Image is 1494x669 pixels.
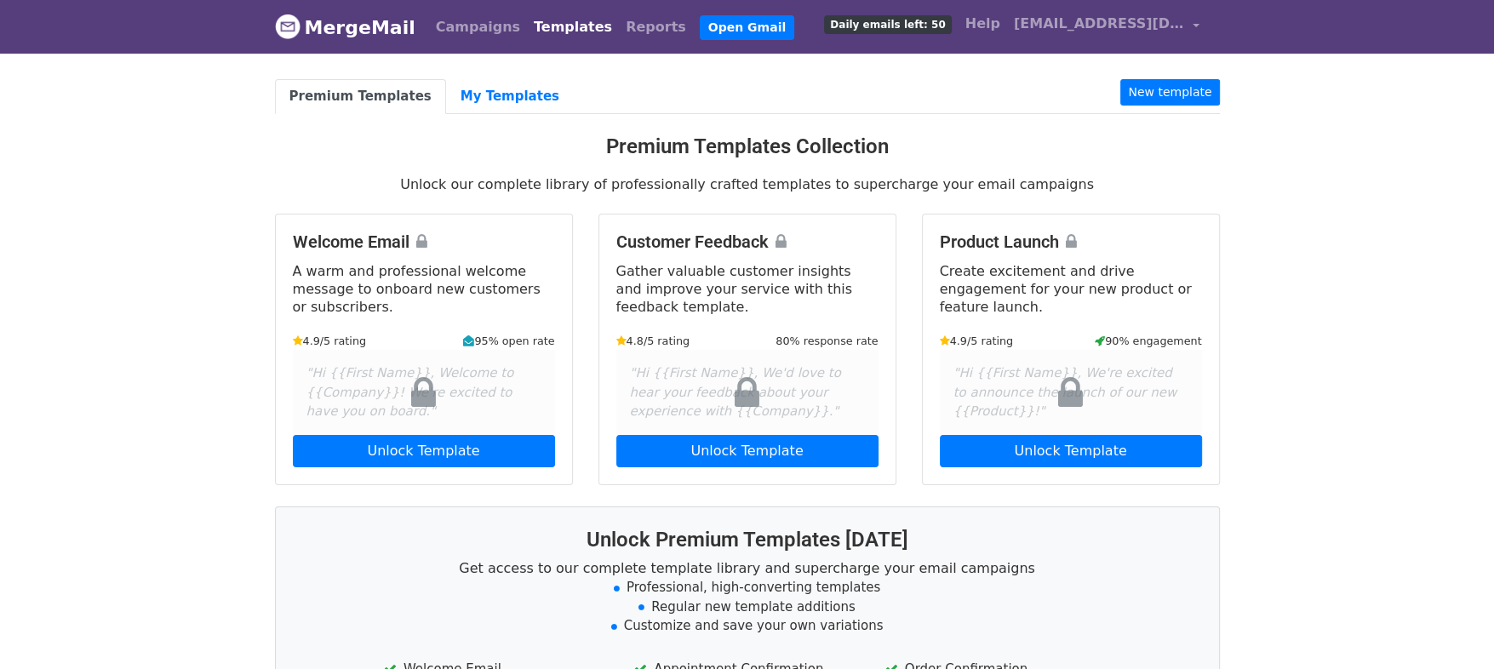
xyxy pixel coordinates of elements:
small: 95% open rate [463,333,554,349]
a: New template [1120,79,1219,106]
p: Unlock our complete library of professionally crafted templates to supercharge your email campaigns [275,175,1220,193]
a: Open Gmail [700,15,794,40]
small: 4.9/5 rating [293,333,367,349]
a: Templates [527,10,619,44]
small: 80% response rate [776,333,878,349]
a: Unlock Template [616,435,879,467]
a: [EMAIL_ADDRESS][DOMAIN_NAME] [1007,7,1206,47]
li: Regular new template additions [296,598,1199,617]
a: Unlock Template [940,435,1202,467]
img: MergeMail logo [275,14,301,39]
h3: Premium Templates Collection [275,134,1220,159]
a: Premium Templates [275,79,446,114]
a: Daily emails left: 50 [817,7,958,41]
p: Gather valuable customer insights and improve your service with this feedback template. [616,262,879,316]
h3: Unlock Premium Templates [DATE] [296,528,1199,552]
a: Unlock Template [293,435,555,467]
small: 90% engagement [1095,333,1202,349]
div: "Hi {{First Name}}, We'd love to hear your feedback about your experience with {{Company}}." [616,350,879,435]
p: Get access to our complete template library and supercharge your email campaigns [296,559,1199,577]
div: "Hi {{First Name}}, We're excited to announce the launch of our new {{Product}}!" [940,350,1202,435]
li: Professional, high-converting templates [296,578,1199,598]
li: Customize and save your own variations [296,616,1199,636]
a: Reports [619,10,693,44]
p: Create excitement and drive engagement for your new product or feature launch. [940,262,1202,316]
h4: Product Launch [940,232,1202,252]
span: Daily emails left: 50 [824,15,951,34]
small: 4.9/5 rating [940,333,1014,349]
p: A warm and professional welcome message to onboard new customers or subscribers. [293,262,555,316]
a: My Templates [446,79,574,114]
a: MergeMail [275,9,415,45]
iframe: Chat Widget [1409,587,1494,669]
small: 4.8/5 rating [616,333,690,349]
h4: Welcome Email [293,232,555,252]
span: [EMAIL_ADDRESS][DOMAIN_NAME] [1014,14,1184,34]
h4: Customer Feedback [616,232,879,252]
a: Campaigns [429,10,527,44]
div: "Hi {{First Name}}, Welcome to {{Company}}! We're excited to have you on board." [293,350,555,435]
a: Help [959,7,1007,41]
